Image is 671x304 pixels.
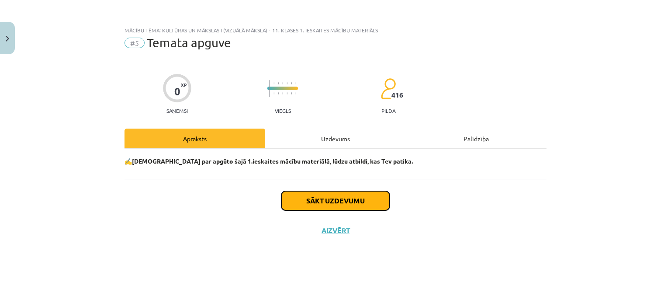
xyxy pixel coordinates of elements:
img: icon-short-line-57e1e144782c952c97e751825c79c345078a6d821885a25fce030b3d8c18986b.svg [282,82,283,84]
button: Aizvērt [319,226,352,235]
span: 416 [391,91,403,99]
p: pilda [381,108,395,114]
img: icon-short-line-57e1e144782c952c97e751825c79c345078a6d821885a25fce030b3d8c18986b.svg [273,92,274,94]
span: Temata apguve [147,35,231,50]
p: Saņemsi [163,108,191,114]
b: [DEMOGRAPHIC_DATA] par apgūto šajā 1.ieskaites mācību materiālā, lūdzu atbildi, kas Tev patika. [132,157,413,165]
img: icon-short-line-57e1e144782c952c97e751825c79c345078a6d821885a25fce030b3d8c18986b.svg [295,82,296,84]
div: Mācību tēma: Kultūras un mākslas i (vizuālā māksla) - 11. klases 1. ieskaites mācību materiāls [125,27,546,33]
img: icon-short-line-57e1e144782c952c97e751825c79c345078a6d821885a25fce030b3d8c18986b.svg [295,92,296,94]
p: Viegls [275,108,291,114]
button: Sākt uzdevumu [281,191,390,210]
p: ✍️ [125,157,546,166]
div: Palīdzība [406,129,546,148]
span: XP [181,82,187,87]
div: 0 [174,85,180,98]
img: students-c634bb4e5e11cddfef0936a35e636f08e4e9abd3cc4e673bd6f9a4125e45ecb1.svg [380,78,396,100]
img: icon-short-line-57e1e144782c952c97e751825c79c345078a6d821885a25fce030b3d8c18986b.svg [278,82,279,84]
img: icon-close-lesson-0947bae3869378f0d4975bcd49f059093ad1ed9edebbc8119c70593378902aed.svg [6,36,9,42]
div: Uzdevums [265,129,406,148]
img: icon-short-line-57e1e144782c952c97e751825c79c345078a6d821885a25fce030b3d8c18986b.svg [291,92,292,94]
img: icon-short-line-57e1e144782c952c97e751825c79c345078a6d821885a25fce030b3d8c18986b.svg [291,82,292,84]
img: icon-short-line-57e1e144782c952c97e751825c79c345078a6d821885a25fce030b3d8c18986b.svg [273,82,274,84]
img: icon-short-line-57e1e144782c952c97e751825c79c345078a6d821885a25fce030b3d8c18986b.svg [278,92,279,94]
img: icon-long-line-d9ea69661e0d244f92f715978eff75569469978d946b2353a9bb055b3ed8787d.svg [269,80,270,97]
img: icon-short-line-57e1e144782c952c97e751825c79c345078a6d821885a25fce030b3d8c18986b.svg [282,92,283,94]
div: Apraksts [125,129,265,148]
span: #5 [125,38,145,48]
